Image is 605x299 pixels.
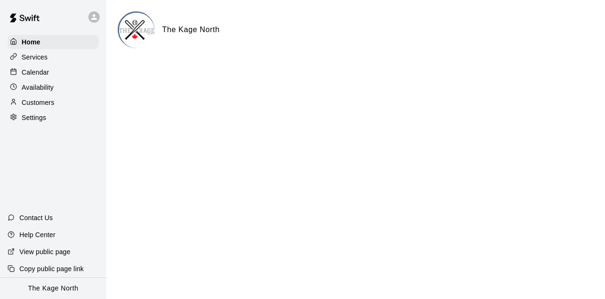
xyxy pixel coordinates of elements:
a: Calendar [8,65,99,79]
p: Copy public page link [19,264,84,273]
a: Settings [8,111,99,125]
p: View public page [19,247,70,256]
p: Calendar [22,68,49,77]
p: Help Center [19,230,55,239]
p: Contact Us [19,213,53,222]
p: Availability [22,83,54,92]
img: The Kage North logo [119,13,155,48]
a: Services [8,50,99,64]
a: Customers [8,95,99,110]
p: Settings [22,113,46,122]
p: Home [22,37,41,47]
p: Customers [22,98,54,107]
p: Services [22,52,48,62]
p: The Kage North [28,283,78,293]
a: Availability [8,80,99,94]
h6: The Kage North [162,24,220,36]
a: Home [8,35,99,49]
